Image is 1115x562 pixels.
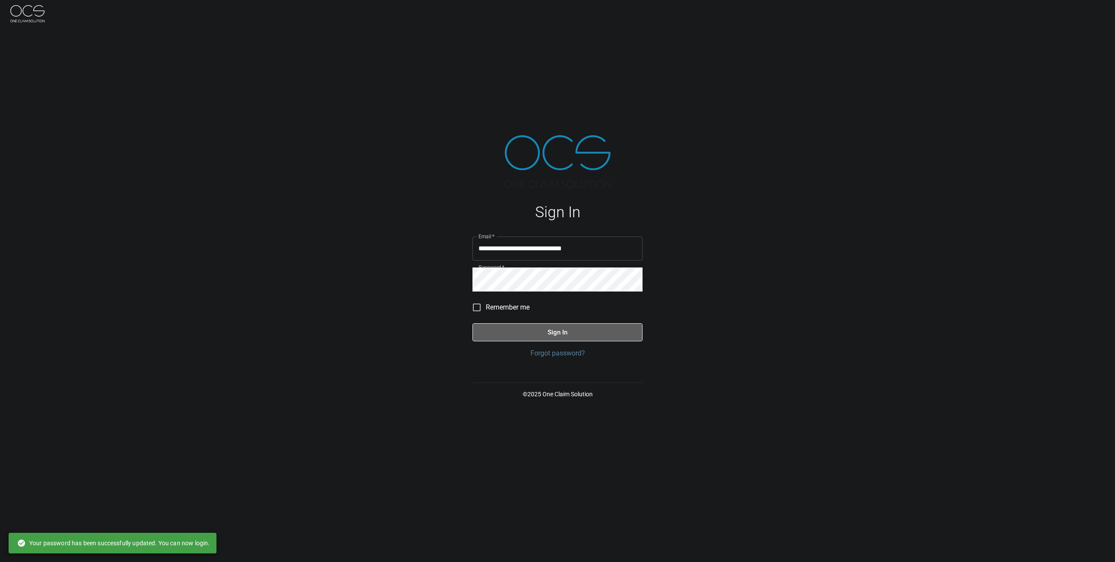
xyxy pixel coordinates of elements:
[472,204,643,221] h1: Sign In
[478,264,504,271] label: Password
[472,390,643,398] p: © 2025 One Claim Solution
[486,302,530,313] span: Remember me
[17,535,210,551] div: Your password has been successfully updated. You can now login.
[505,135,611,188] img: ocs-logo-tra.png
[10,5,45,22] img: ocs-logo-white-transparent.png
[472,323,643,341] button: Sign In
[478,233,495,240] label: Email
[472,348,643,358] a: Forgot password?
